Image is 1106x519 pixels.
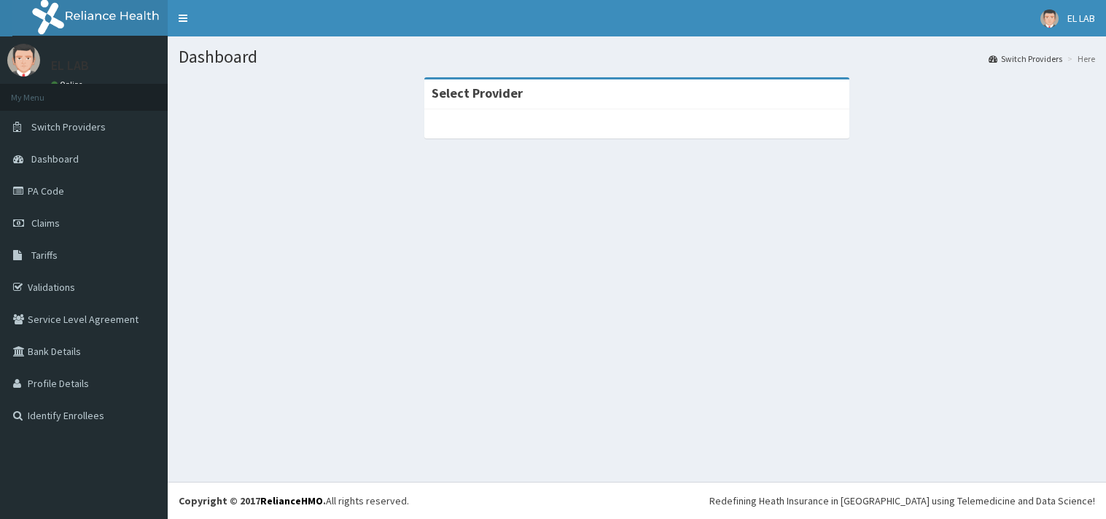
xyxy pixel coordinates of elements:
[432,85,523,101] strong: Select Provider
[168,482,1106,519] footer: All rights reserved.
[179,47,1095,66] h1: Dashboard
[179,494,326,507] strong: Copyright © 2017 .
[7,44,40,77] img: User Image
[31,249,58,262] span: Tariffs
[31,216,60,230] span: Claims
[1067,12,1095,25] span: EL LAB
[31,152,79,165] span: Dashboard
[1064,52,1095,65] li: Here
[51,79,86,90] a: Online
[31,120,106,133] span: Switch Providers
[260,494,323,507] a: RelianceHMO
[1040,9,1059,28] img: User Image
[51,59,89,72] p: EL LAB
[989,52,1062,65] a: Switch Providers
[709,493,1095,508] div: Redefining Heath Insurance in [GEOGRAPHIC_DATA] using Telemedicine and Data Science!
